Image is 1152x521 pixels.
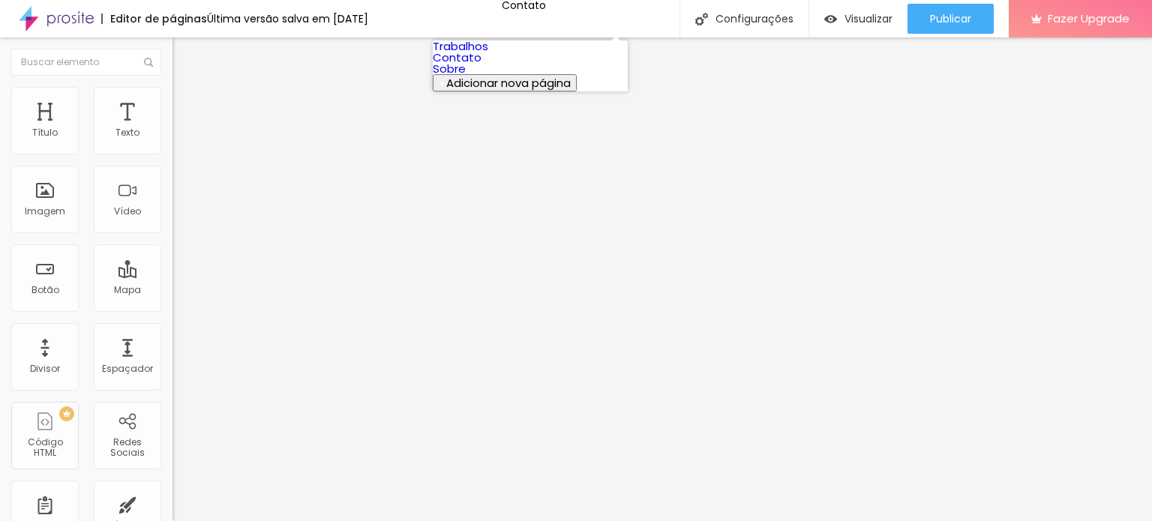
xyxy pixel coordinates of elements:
div: Vídeo [114,206,141,217]
button: Visualizar [809,4,907,34]
a: Contato [433,49,481,65]
div: Imagem [25,206,65,217]
img: view-1.svg [824,13,837,25]
input: Buscar elemento [11,49,161,76]
div: Divisor [30,364,60,374]
div: Código HTML [15,437,74,459]
div: Texto [115,127,139,138]
div: Redes Sociais [97,437,157,459]
span: Visualizar [844,13,892,25]
iframe: Editor [172,37,1152,521]
span: Publicar [930,13,971,25]
div: Botão [31,285,59,295]
button: Adicionar nova página [433,74,577,91]
div: Mapa [114,285,141,295]
a: Trabalhos [433,38,488,54]
img: Icone [144,58,153,67]
div: Editor de páginas [101,13,207,24]
div: Espaçador [102,364,153,374]
div: Última versão salva em [DATE] [207,13,368,24]
span: Fazer Upgrade [1048,12,1129,25]
div: Título [32,127,58,138]
span: Adicionar nova página [446,75,571,91]
img: Icone [695,13,708,25]
button: Publicar [907,4,994,34]
a: Sobre [433,61,466,76]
